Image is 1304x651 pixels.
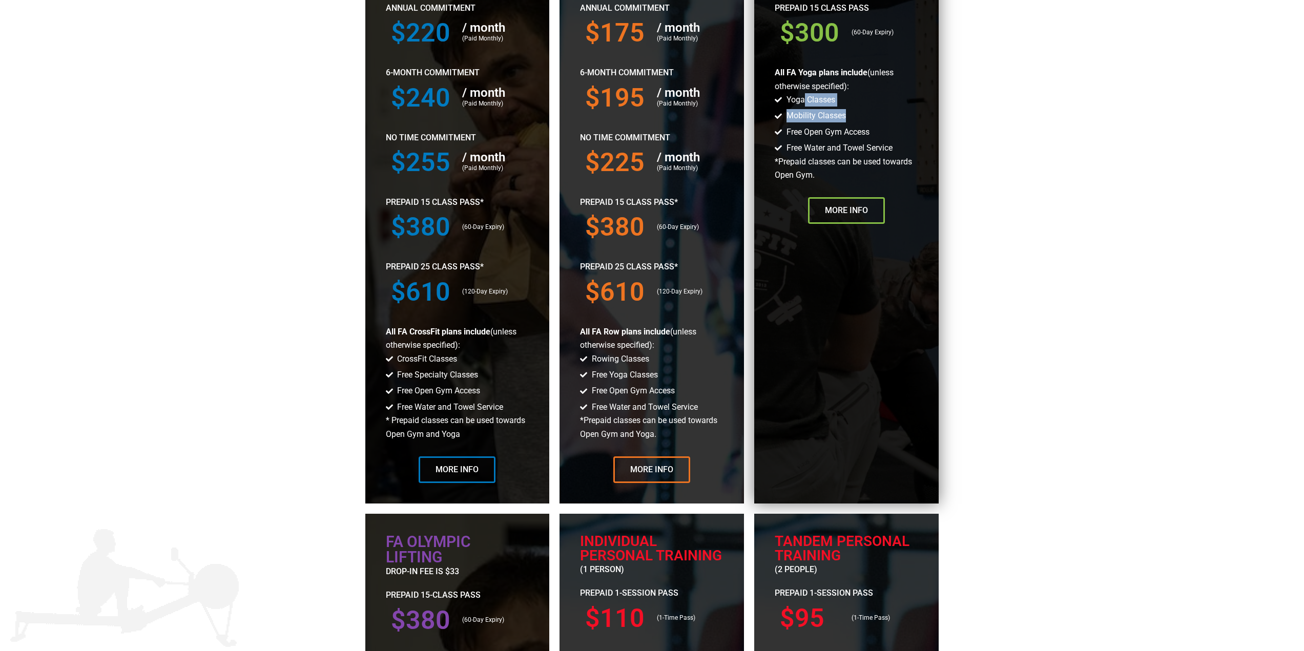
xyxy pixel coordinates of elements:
[462,287,524,297] p: (120-Day Expiry)
[386,66,529,79] p: 6-Month Commitment
[775,68,867,77] b: All FA Yoga plans include
[613,456,690,483] a: More Info
[391,214,452,240] h3: $380
[386,196,529,209] p: Prepaid 15 Class Pass*
[585,20,647,46] h3: $175
[589,401,698,414] span: Free Water and Towel Service
[391,20,452,46] h3: $220
[462,99,524,109] p: (Paid Monthly)
[462,163,524,174] p: (Paid Monthly)
[395,368,478,382] span: Free Specialty Classes
[784,141,893,155] span: Free Water and Towel Service
[386,534,529,565] h2: FA Olympic Lifting
[784,93,835,107] span: Yoga Classes
[386,260,529,274] p: Prepaid 25 Class Pass*
[775,563,918,576] p: (2 People)
[580,414,723,441] p: *Prepaid classes can be used towards Open Gym and Yoga.
[784,125,870,139] span: Free Open Gym Access
[775,66,918,93] p: (unless otherwise specified):
[780,20,841,46] h3: $300
[391,150,452,175] h3: $255
[657,22,718,34] h5: / month
[589,368,658,382] span: Free Yoga Classes
[395,384,480,397] span: Free Open Gym Access
[585,150,647,175] h3: $225
[386,2,529,15] p: Annual Commitment
[386,327,490,337] b: All FA CrossFit plans include
[775,586,918,600] p: Prepaid 1-Session Pass
[580,131,723,144] p: No Time Commitment
[580,563,723,576] p: (1 person)
[580,325,723,352] p: (unless otherwise specified):
[436,466,479,474] span: More Info
[386,325,529,352] p: (unless otherwise specified):
[657,151,718,163] h5: / month
[462,22,524,34] h5: / month
[580,66,723,79] p: 6-Month Commitment
[462,87,524,99] h5: / month
[580,534,723,563] h2: individual Personal Training
[585,214,647,240] h3: $380
[386,565,529,578] p: drop-in fee is $33
[775,2,918,15] p: Prepaid 15 Class Pass
[386,131,529,144] p: No Time Commitment
[775,155,918,182] p: *Prepaid classes can be used towards Open Gym.
[657,222,718,233] p: (60-Day Expiry)
[386,414,529,441] p: * Prepaid classes can be used towards Open Gym and Yoga
[585,605,647,631] h3: $110
[585,85,647,111] h3: $195
[580,196,723,209] p: Prepaid 15 Class Pass*
[780,605,841,631] h3: $95
[657,87,718,99] h5: / month
[852,613,913,623] p: (1-Time Pass)
[657,163,718,174] p: (Paid Monthly)
[657,99,718,109] p: (Paid Monthly)
[784,109,846,122] span: Mobility Classes
[462,222,524,233] p: (60-Day Expiry)
[391,85,452,111] h3: $240
[585,279,647,305] h3: $610
[775,534,918,563] h2: Tandem Personal Training
[391,279,452,305] h3: $610
[657,613,718,623] p: (1-Time Pass)
[462,151,524,163] h5: / month
[852,28,913,38] p: (60-Day Expiry)
[808,197,885,224] a: More Info
[589,384,675,397] span: Free Open Gym Access
[395,401,503,414] span: Free Water and Towel Service
[580,586,723,600] p: Prepaid 1-Session Pass
[580,260,723,274] p: Prepaid 25 Class Pass*
[630,466,673,474] span: More Info
[462,615,524,625] p: (60-Day Expiry)
[386,589,529,602] p: PREPAID 15-CLASS PASs
[657,287,718,297] p: (120-Day Expiry)
[589,352,649,366] span: Rowing Classes
[580,327,670,337] b: All FA Row plans include
[391,607,452,633] h3: $380
[657,34,718,44] p: (Paid Monthly)
[462,34,524,44] p: (Paid Monthly)
[825,206,868,215] span: More Info
[395,352,457,366] span: CrossFit Classes
[580,2,723,15] p: Annual Commitment
[419,456,495,483] a: More Info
